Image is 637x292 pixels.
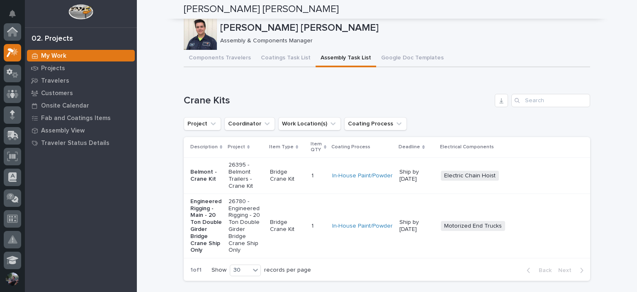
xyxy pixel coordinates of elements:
p: 1 of 1 [184,260,208,280]
a: Customers [25,87,137,99]
a: My Work [25,49,137,62]
h2: [PERSON_NAME] [PERSON_NAME] [184,3,339,15]
button: Assembly Task List [316,50,376,67]
button: users-avatar [4,270,21,288]
p: Fab and Coatings Items [41,115,111,122]
p: Coating Process [331,142,370,152]
a: Projects [25,62,137,74]
button: Notifications [4,5,21,22]
div: 30 [230,266,250,275]
button: Work Location(s) [278,117,341,130]
a: Onsite Calendar [25,99,137,112]
p: Traveler Status Details [41,140,109,147]
a: Traveler Status Details [25,137,137,149]
p: Projects [41,65,65,72]
p: Customers [41,90,73,97]
p: Travelers [41,77,69,85]
p: records per page [264,267,311,274]
img: Workspace Logo [68,4,93,20]
p: Ship by [DATE] [399,219,434,233]
a: Assembly View [25,124,137,137]
p: 26780 - Engineered Rigging - 20 Ton Double Girder Bridge Crane Ship Only [229,198,263,254]
p: Ship by [DATE] [399,169,434,183]
p: [PERSON_NAME] [PERSON_NAME] [220,22,587,34]
p: Belmont - Crane Kit [190,169,222,183]
p: Electrical Components [440,142,494,152]
button: Coating Process [344,117,407,130]
p: Assembly & Components Manager [220,37,584,44]
p: Description [190,142,218,152]
p: 1 [311,171,315,179]
a: In-House Paint/Powder [332,172,393,179]
span: Back [534,267,552,274]
p: Deadline [399,142,420,152]
button: Back [520,267,555,274]
a: Travelers [25,74,137,87]
p: Bridge Crane Kit [270,219,305,233]
p: Project [228,142,245,152]
p: Assembly View [41,127,85,135]
button: Next [555,267,590,274]
div: 02. Projects [32,34,73,44]
button: Coordinator [224,117,275,130]
p: Engineered Rigging - Main - 20 Ton Double Girder Bridge Crane Ship Only [190,198,222,254]
button: Project [184,117,221,130]
p: 26395 - Belmont Trailers - Crane Kit [229,162,263,189]
h1: Crane Kits [184,95,491,107]
p: Onsite Calendar [41,102,89,110]
p: Item QTY [311,140,322,155]
a: Fab and Coatings Items [25,112,137,124]
span: Motorized End Trucks [441,221,505,231]
button: Coatings Task List [256,50,316,67]
p: Show [212,267,226,274]
input: Search [511,94,590,107]
a: In-House Paint/Powder [332,223,393,230]
p: 1 [311,221,315,230]
p: Bridge Crane Kit [270,169,305,183]
div: Notifications [10,10,21,23]
button: Google Doc Templates [376,50,449,67]
span: Next [558,267,576,274]
span: Electric Chain Hoist [441,171,499,181]
button: Components Travelers [184,50,256,67]
p: Item Type [269,142,294,152]
p: My Work [41,52,66,60]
